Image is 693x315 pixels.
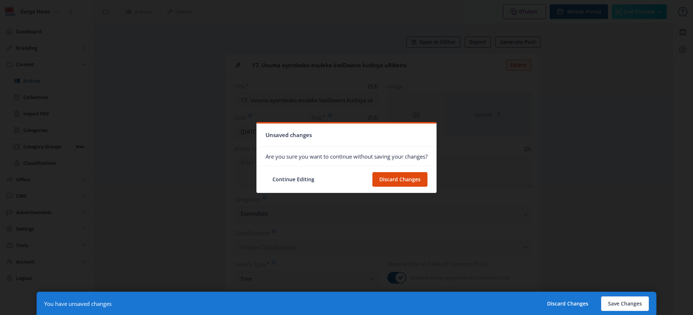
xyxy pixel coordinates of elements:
button: Discard Changes [372,172,427,187]
nb-card-header: Unsaved changes [257,124,436,147]
button: Continue Editing [266,172,321,187]
div: You have unsaved changes [44,300,112,307]
button: Save Changes [601,296,649,311]
button: Discard Changes [540,296,595,311]
nb-card-body: Are you sure you want to continue without saving your changes? [257,147,436,166]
